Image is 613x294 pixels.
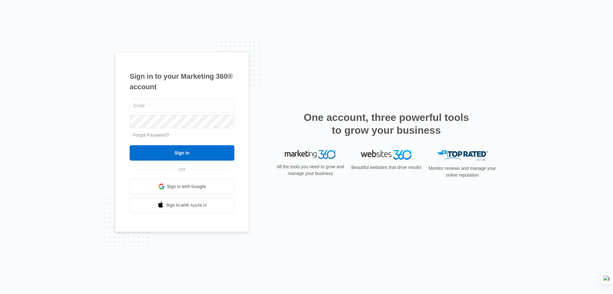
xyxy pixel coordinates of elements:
p: Monitor reviews and manage your online reputation [427,165,498,179]
p: All the tools you need to grow and manage your business [275,163,346,177]
img: Marketing 360 [285,150,336,159]
h2: One account, three powerful tools to grow your business [302,111,471,137]
p: Beautiful websites that drive results [351,164,422,171]
span: OR [174,166,190,173]
span: Sign in with Apple Id [166,202,207,209]
img: Websites 360 [361,150,412,159]
img: Top Rated Local [437,150,488,161]
a: Forgot Password? [133,132,169,138]
span: Sign in with Google [167,183,206,190]
input: Sign In [130,145,234,161]
h1: Sign in to your Marketing 360® account [130,71,234,92]
a: Sign in with Google [130,179,234,194]
a: Sign in with Apple Id [130,197,234,213]
input: Email [130,99,234,112]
